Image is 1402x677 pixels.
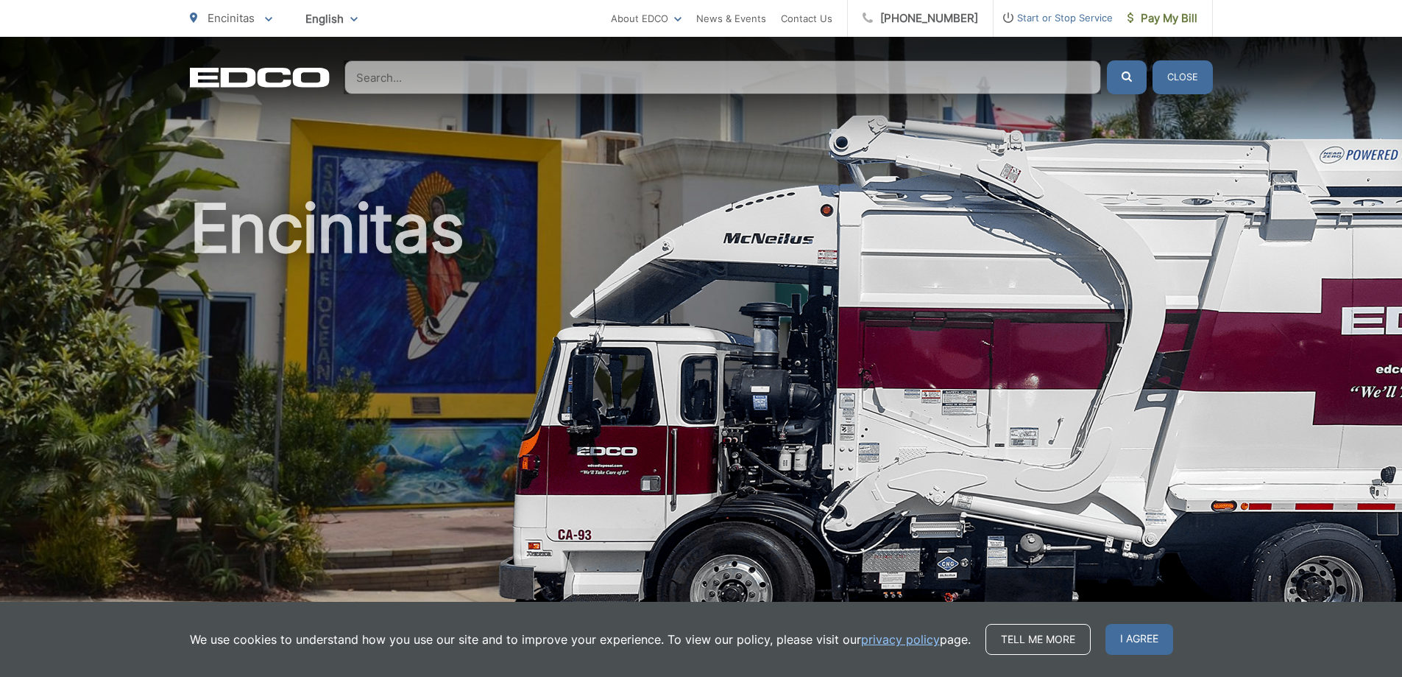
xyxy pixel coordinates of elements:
span: Encinitas [208,11,255,25]
a: privacy policy [861,631,940,648]
span: Pay My Bill [1127,10,1197,27]
a: Contact Us [781,10,832,27]
a: About EDCO [611,10,681,27]
a: News & Events [696,10,766,27]
span: I agree [1105,624,1173,655]
h1: Encinitas [190,192,1213,658]
a: Tell me more [985,624,1091,655]
input: Search [344,60,1101,94]
button: Close [1153,60,1213,94]
a: EDCD logo. Return to the homepage. [190,67,330,88]
span: English [294,6,369,32]
p: We use cookies to understand how you use our site and to improve your experience. To view our pol... [190,631,971,648]
button: Submit the search query. [1107,60,1147,94]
